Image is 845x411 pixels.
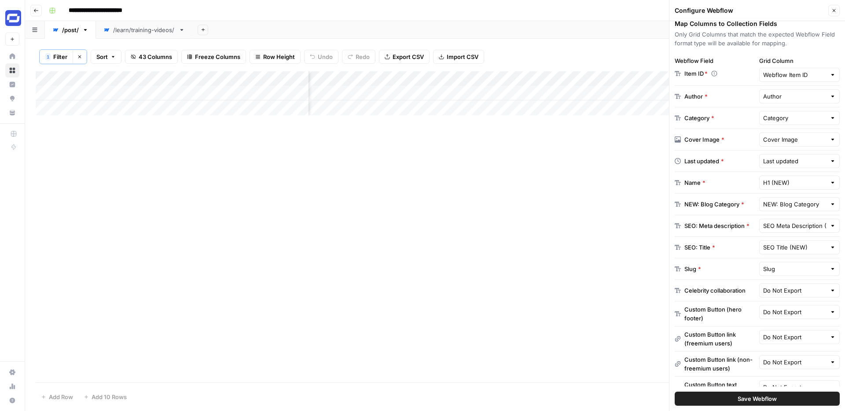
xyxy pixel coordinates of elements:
div: Last updated [684,157,724,165]
input: SEO Meta Description (NEW) [763,221,827,230]
a: Your Data [5,106,19,120]
input: Webflow Item ID [763,70,827,79]
button: Row Height [250,50,301,64]
span: 43 Columns [139,52,172,61]
button: Add Row [36,390,78,404]
div: /learn/training-videos/ [113,26,175,34]
input: Category [763,114,827,122]
input: NEW: Blog Category [763,200,827,209]
button: 1Filter [40,50,73,64]
div: Custom Button (hero footer) [684,305,756,323]
span: Required [746,221,749,230]
div: Slug [684,264,701,273]
div: Custom Button link (non-freemium users) [684,355,756,373]
p: Item ID [684,69,708,78]
div: NEW: Blog Category [684,200,744,209]
span: Required [721,157,724,165]
button: Add 10 Rows [78,390,132,404]
span: Redo [356,52,370,61]
input: Do Not Export [763,383,827,392]
button: Export CSV [379,50,430,64]
div: /post/ [62,26,79,34]
button: Help + Support [5,393,19,407]
span: 1 [47,53,49,60]
span: Required [711,114,714,122]
h3: Map Columns to Collection Fields [675,19,840,28]
div: Celebrity collaboration [684,286,746,295]
input: H1 (NEW) [763,178,827,187]
button: Redo [342,50,375,64]
p: Only Grid Columns that match the expected Webflow Field format type will be available for mapping. [675,30,840,48]
input: Do Not Export [763,333,827,341]
a: Browse [5,63,19,77]
input: Do Not Export [763,286,827,295]
span: Import CSV [447,52,478,61]
div: SEO: Title [684,243,715,252]
a: Home [5,49,19,63]
input: SEO Title (NEW) [763,243,827,252]
span: Freeze Columns [195,52,240,61]
button: Workspace: Synthesia [5,7,19,29]
input: Do Not Export [763,308,827,316]
button: 43 Columns [125,50,178,64]
a: Opportunities [5,92,19,106]
div: Custom Button text (freemium users) [684,380,756,398]
span: Required [705,70,708,77]
span: Row Height [263,52,295,61]
button: Save Webflow [675,392,840,406]
button: Sort [91,50,121,64]
input: Last updated [763,157,827,165]
span: Add 10 Rows [92,393,127,401]
input: Slug [763,264,827,273]
span: Filter [53,52,67,61]
div: Cover Image [684,135,724,144]
div: Webflow Field [675,56,756,65]
input: Do Not Export [763,358,827,367]
button: Undo [304,50,338,64]
a: Usage [5,379,19,393]
button: Import CSV [433,50,484,64]
span: Required [712,243,715,252]
div: Custom Button link (freemium users) [684,330,756,348]
div: Author [684,92,708,101]
a: /learn/training-videos/ [96,21,192,39]
input: Cover Image [763,135,827,144]
span: Required [705,92,708,101]
button: Freeze Columns [181,50,246,64]
a: Settings [5,365,19,379]
img: Synthesia Logo [5,10,21,26]
span: Export CSV [393,52,424,61]
span: Required [698,264,701,273]
span: Add Row [49,393,73,401]
div: SEO: Meta description [684,221,749,230]
a: /post/ [45,21,96,39]
a: Insights [5,77,19,92]
div: Name [684,178,705,187]
label: Grid Column [759,56,840,65]
span: Undo [318,52,333,61]
span: Save Webflow [738,394,777,403]
div: 1 [45,53,51,60]
input: Author [763,92,827,101]
span: Required [721,135,724,144]
span: Required [702,178,705,187]
span: Required [741,200,744,209]
span: Sort [96,52,108,61]
div: Category [684,114,714,122]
